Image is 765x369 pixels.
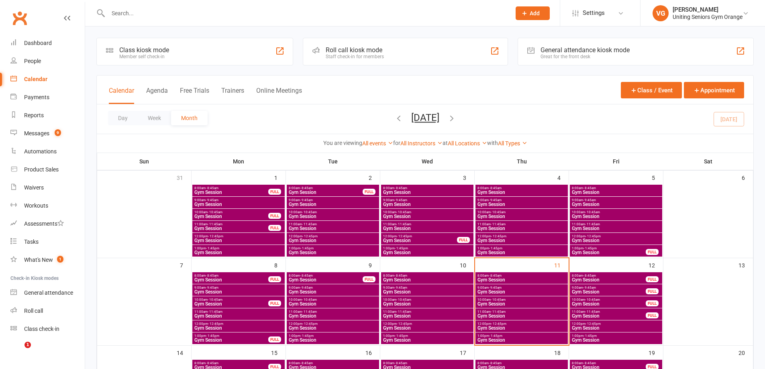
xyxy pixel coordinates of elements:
span: - 12:45pm [491,234,506,238]
button: Appointment [684,82,744,98]
span: 1:00pm [288,334,377,338]
span: 12:00pm [383,322,472,326]
span: 11:00am [194,222,269,226]
span: 8:00am [194,186,269,190]
span: 1:00pm [383,334,472,338]
span: Gym Session [477,202,566,207]
iframe: Intercom live chat [8,342,27,361]
div: Product Sales [24,166,59,173]
span: - 11:45am [396,222,411,226]
span: Gym Session [383,289,472,294]
span: Add [530,10,540,16]
th: Mon [192,153,286,170]
a: All Locations [448,140,487,147]
span: Gym Session [194,302,269,306]
button: Add [516,6,550,20]
div: 5 [652,171,663,184]
div: 1 [274,171,286,184]
span: 8:00am [194,361,269,365]
span: - 9:45am [394,198,407,202]
span: - 12:45pm [208,234,223,238]
span: Gym Session [477,250,566,255]
span: Gym Session [571,214,661,219]
span: - 1:45pm [489,247,502,250]
div: 10 [460,258,474,271]
span: Gym Session [194,326,283,330]
div: What's New [24,257,53,263]
span: 1:00pm [194,334,269,338]
span: Gym Session [288,314,377,318]
span: 12:00pm [477,234,566,238]
div: Staff check-in for members [326,54,384,59]
span: - 11:45am [208,222,222,226]
div: FULL [268,276,281,282]
span: Gym Session [477,190,566,195]
span: 8:00am [288,274,363,277]
span: Gym Session [288,326,377,330]
span: Gym Session [194,190,269,195]
span: Gym Session [194,338,269,342]
span: 11:00am [571,310,646,314]
a: Tasks [10,233,85,251]
span: Gym Session [571,289,646,294]
span: - 12:45pm [397,234,412,238]
span: 10:00am [194,210,269,214]
span: - 11:45am [302,222,317,226]
a: Calendar [10,70,85,88]
span: Gym Session [288,277,363,282]
div: Payments [24,94,49,100]
a: All Instructors [400,140,443,147]
span: - 9:45am [300,198,313,202]
a: Automations [10,143,85,161]
span: - 11:45am [585,310,600,314]
span: - 12:45pm [302,322,318,326]
span: Settings [583,4,605,22]
span: Gym Session [383,214,472,219]
div: 12 [649,258,663,271]
span: Gym Session [288,289,377,294]
span: 1:00pm [288,247,377,250]
button: Agenda [146,87,168,104]
span: Gym Session [194,314,283,318]
span: 10:00am [477,298,566,302]
span: 12:00pm [194,322,283,326]
span: - 10:45am [396,210,411,214]
span: Gym Session [571,226,661,231]
a: All events [362,140,393,147]
div: 9 [369,258,380,271]
a: Roll call [10,302,85,320]
div: Class kiosk mode [119,46,169,54]
span: Gym Session [571,277,646,282]
div: FULL [457,237,470,243]
a: Dashboard [10,34,85,52]
div: Waivers [24,184,44,191]
span: 1:00pm [571,247,646,250]
button: Trainers [221,87,244,104]
button: Week [138,111,171,125]
span: 8:00am [477,186,566,190]
span: - 8:45am [489,361,502,365]
span: 9 [55,129,61,136]
div: 7 [180,258,191,271]
span: - 8:45am [300,274,313,277]
span: 11:00am [288,222,377,226]
div: Class check-in [24,326,59,332]
span: Gym Session [383,250,472,255]
span: 9:00am [383,198,472,202]
th: Fri [569,153,663,170]
button: Calendar [109,87,134,104]
span: - 10:45am [585,210,600,214]
a: General attendance kiosk mode [10,284,85,302]
span: 12:00pm [194,234,283,238]
a: Payments [10,88,85,106]
span: 8:00am [477,274,566,277]
div: 11 [554,258,569,271]
span: 10:00am [383,298,472,302]
span: Gym Session [383,226,472,231]
div: 2 [369,171,380,184]
span: 10:00am [383,210,472,214]
div: Great for the front desk [541,54,630,59]
span: - 12:45pm [491,322,506,326]
span: - 12:45pm [302,234,318,238]
div: FULL [646,300,659,306]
